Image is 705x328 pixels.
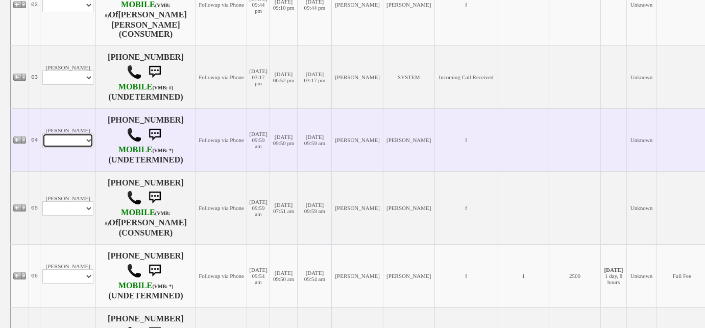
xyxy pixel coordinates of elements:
font: (VMB: *) [152,148,173,153]
td: f [434,244,498,307]
td: Unknown [627,171,657,244]
b: [PERSON_NAME] [PERSON_NAME] [111,10,187,30]
font: (VMB: #) [105,210,171,226]
td: [PERSON_NAME] [383,244,435,307]
td: [DATE] 09:50 pm [270,108,298,171]
img: sms.png [144,125,165,145]
td: [PERSON_NAME] [332,108,383,171]
font: (VMB: #) [152,85,173,90]
td: [DATE] 07:51 am [270,171,298,244]
img: sms.png [144,62,165,82]
b: [DATE] [604,267,623,273]
td: 03 [29,45,40,108]
td: [DATE] 09:54 am [298,244,332,307]
td: [PERSON_NAME] [332,45,383,108]
b: Verizon Wireless [118,145,174,154]
td: 05 [29,171,40,244]
img: call.png [127,64,142,80]
td: [DATE] 09:59 am [298,171,332,244]
img: sms.png [144,188,165,208]
font: (VMB: *) [152,284,173,289]
td: [DATE] 03:17 pm [247,45,270,108]
td: [DATE] 03:17 pm [298,45,332,108]
td: [PERSON_NAME] [383,108,435,171]
b: [PERSON_NAME] [118,218,187,227]
td: Followup via Phone [196,244,247,307]
td: SYSTEM [383,45,435,108]
td: 06 [29,244,40,307]
td: [DATE] 09:59 am [298,108,332,171]
img: call.png [127,190,142,205]
td: [PERSON_NAME] [40,45,96,108]
font: MOBILE [118,145,153,154]
td: [PERSON_NAME] [332,171,383,244]
img: sms.png [144,261,165,281]
td: [PERSON_NAME] [40,244,96,307]
img: call.png [127,263,142,278]
font: MOBILE [118,281,153,290]
td: [PERSON_NAME] [332,244,383,307]
td: [PERSON_NAME] [383,171,435,244]
font: MOBILE [121,208,155,217]
td: Followup via Phone [196,45,247,108]
font: (VMB: #) [105,3,171,18]
td: [DATE] 09:50 am [270,244,298,307]
td: 2500 [549,244,601,307]
td: f [434,171,498,244]
td: f [434,108,498,171]
td: 1 [498,244,549,307]
td: Followup via Phone [196,108,247,171]
td: Incoming Call Received [434,45,498,108]
b: AT&T Wireless [105,208,171,227]
h4: [PHONE_NUMBER] (UNDETERMINED) [98,115,193,165]
b: Verizon Wireless [118,281,174,290]
td: 04 [29,108,40,171]
td: [DATE] 09:59 am [247,108,270,171]
td: Followup via Phone [196,171,247,244]
td: [DATE] 09:59 am [247,171,270,244]
h4: [PHONE_NUMBER] Of (CONSUMER) [98,178,193,238]
b: T-Mobile USA, Inc. [118,82,174,91]
td: [PERSON_NAME] [40,108,96,171]
h4: [PHONE_NUMBER] (UNDETERMINED) [98,53,193,102]
td: 1 day, 8 hours [600,244,626,307]
td: Unknown [627,108,657,171]
td: [DATE] 06:52 pm [270,45,298,108]
font: MOBILE [118,82,153,91]
h4: [PHONE_NUMBER] (UNDETERMINED) [98,251,193,300]
td: [DATE] 09:54 am [247,244,270,307]
td: [PERSON_NAME] [40,171,96,244]
td: Unknown [627,45,657,108]
img: call.png [127,127,142,143]
td: Unknown [627,244,657,307]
